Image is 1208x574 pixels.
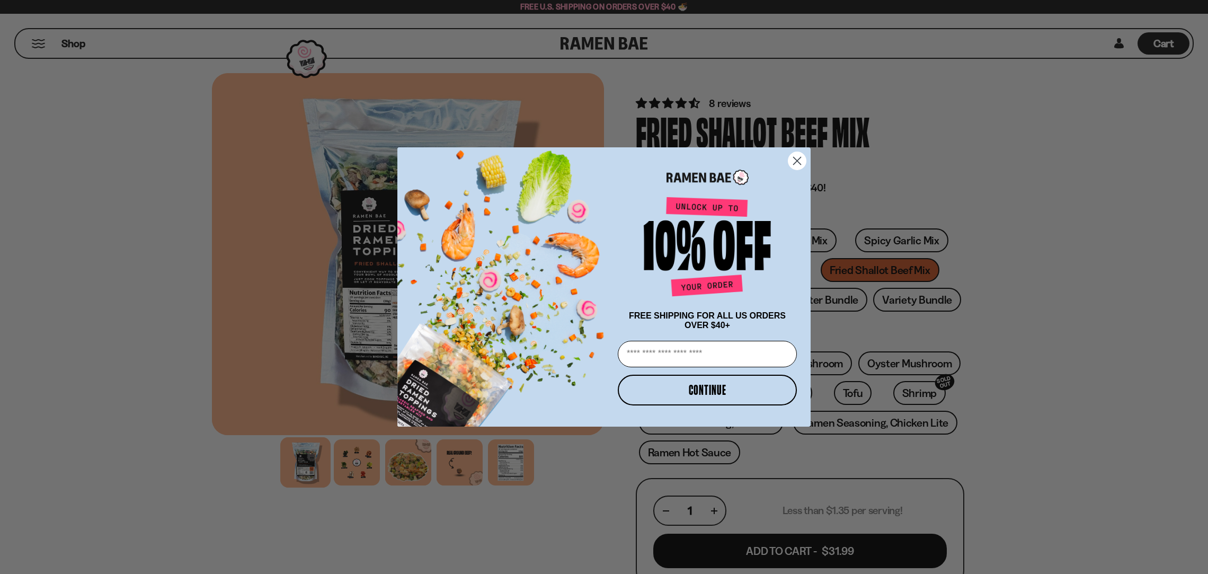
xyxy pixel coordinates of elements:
[397,138,614,427] img: ce7035ce-2e49-461c-ae4b-8ade7372f32c.png
[641,197,774,301] img: Unlock up to 10% off
[667,169,749,186] img: Ramen Bae Logo
[788,152,806,170] button: Close dialog
[618,375,797,405] button: CONTINUE
[629,311,786,330] span: FREE SHIPPING FOR ALL US ORDERS OVER $40+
